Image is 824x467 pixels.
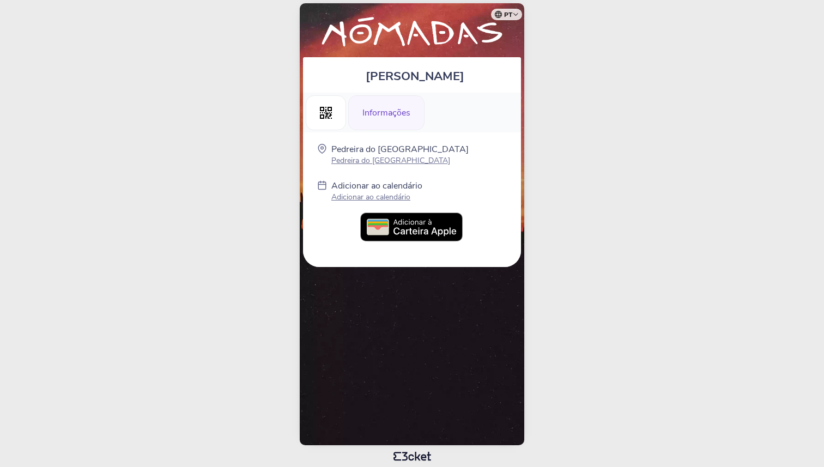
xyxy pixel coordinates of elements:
p: Adicionar ao calendário [331,180,422,192]
img: PT_Add_to_Apple_Wallet.09b75ae6.svg [360,213,464,243]
span: [PERSON_NAME] [366,68,464,84]
a: Informações [348,106,425,118]
a: Adicionar ao calendário Adicionar ao calendário [331,180,422,204]
img: Nómadas Festival (4th Edition) [308,14,516,52]
div: Informações [348,95,425,130]
p: Pedreira do [GEOGRAPHIC_DATA] [331,143,469,155]
a: Pedreira do [GEOGRAPHIC_DATA] Pedreira do [GEOGRAPHIC_DATA] [331,143,469,166]
p: Pedreira do [GEOGRAPHIC_DATA] [331,155,469,166]
p: Adicionar ao calendário [331,192,422,202]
